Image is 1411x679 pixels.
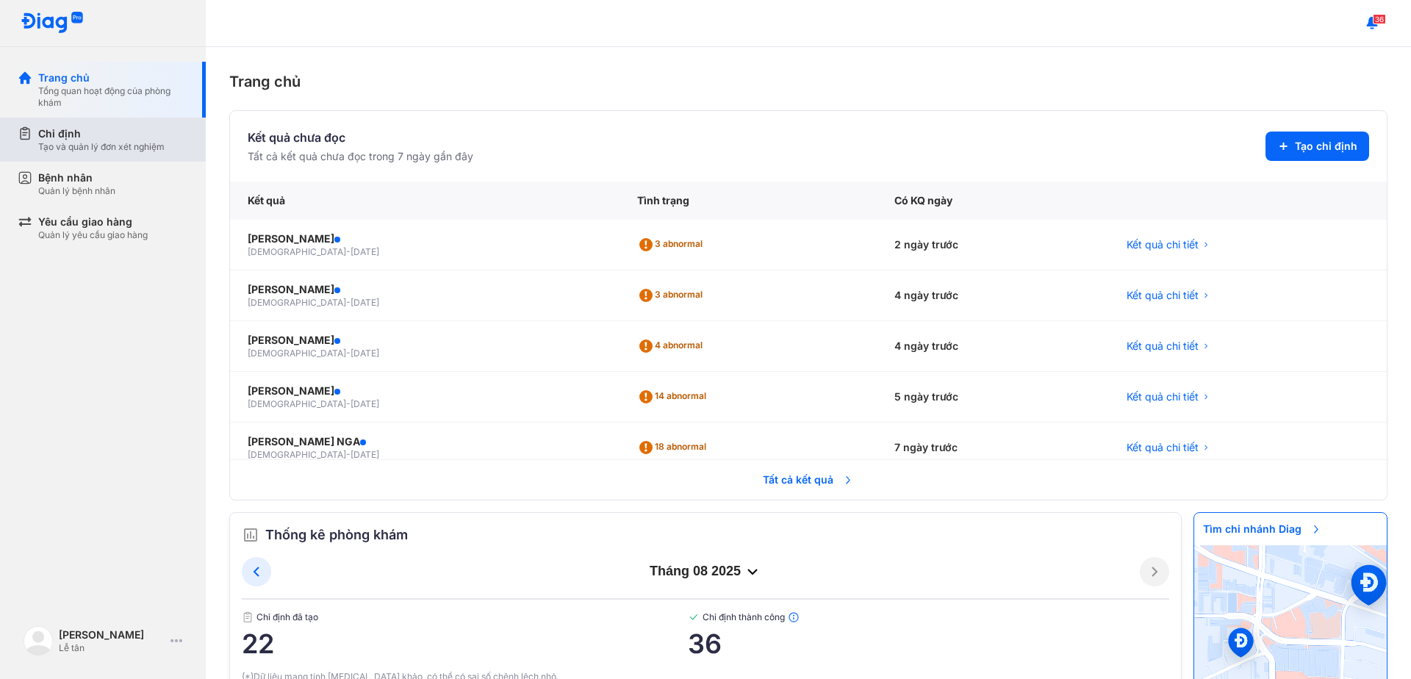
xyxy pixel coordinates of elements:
div: Bệnh nhân [38,170,115,185]
div: Kết quả [230,182,620,220]
div: Tất cả kết quả chưa đọc trong 7 ngày gần đây [248,149,473,164]
div: tháng 08 2025 [271,563,1140,581]
div: Quản lý yêu cầu giao hàng [38,229,148,241]
img: logo [24,626,53,655]
span: [DEMOGRAPHIC_DATA] [248,246,346,257]
img: logo [21,12,84,35]
span: Tìm chi nhánh Diag [1194,513,1331,545]
span: Kết quả chi tiết [1127,389,1199,404]
span: [DATE] [351,297,379,308]
div: 2 ngày trước [877,220,1108,270]
div: Chỉ định [38,126,165,141]
span: 36 [1373,14,1386,24]
button: Tạo chỉ định [1265,132,1369,161]
div: 18 abnormal [637,436,712,459]
div: [PERSON_NAME] [248,282,602,297]
span: Tất cả kết quả [754,464,863,496]
div: 3 abnormal [637,233,708,256]
span: Tạo chỉ định [1295,139,1357,154]
span: - [346,246,351,257]
span: Kết quả chi tiết [1127,339,1199,353]
div: [PERSON_NAME] [248,333,602,348]
span: 36 [688,629,1169,658]
span: - [346,449,351,460]
span: [DATE] [351,246,379,257]
div: Có KQ ngày [877,182,1108,220]
div: 5 ngày trước [877,372,1108,423]
div: Tình trạng [620,182,877,220]
div: Kết quả chưa đọc [248,129,473,146]
span: [DEMOGRAPHIC_DATA] [248,449,346,460]
img: order.5a6da16c.svg [242,526,259,544]
span: [DEMOGRAPHIC_DATA] [248,398,346,409]
span: Kết quả chi tiết [1127,440,1199,455]
span: Chỉ định thành công [688,611,1169,623]
img: document.50c4cfd0.svg [242,611,254,623]
span: [DEMOGRAPHIC_DATA] [248,348,346,359]
span: - [346,297,351,308]
div: 14 abnormal [637,385,712,409]
div: Lễ tân [59,642,165,654]
span: - [346,398,351,409]
span: 22 [242,629,688,658]
div: 3 abnormal [637,284,708,307]
div: Trang chủ [229,71,1387,93]
span: - [346,348,351,359]
span: Kết quả chi tiết [1127,237,1199,252]
div: Yêu cầu giao hàng [38,215,148,229]
span: Chỉ định đã tạo [242,611,688,623]
div: Tổng quan hoạt động của phòng khám [38,85,188,109]
div: [PERSON_NAME] [59,628,165,642]
img: checked-green.01cc79e0.svg [688,611,700,623]
img: info.7e716105.svg [788,611,800,623]
div: [PERSON_NAME] NGA [248,434,602,449]
div: [PERSON_NAME] [248,231,602,246]
span: Thống kê phòng khám [265,525,408,545]
div: Quản lý bệnh nhân [38,185,115,197]
div: Tạo và quản lý đơn xét nghiệm [38,141,165,153]
span: [DATE] [351,348,379,359]
span: [DATE] [351,449,379,460]
span: Kết quả chi tiết [1127,288,1199,303]
span: [DEMOGRAPHIC_DATA] [248,297,346,308]
div: 7 ngày trước [877,423,1108,473]
div: 4 abnormal [637,334,708,358]
div: 4 ngày trước [877,270,1108,321]
div: Trang chủ [38,71,188,85]
span: [DATE] [351,398,379,409]
div: [PERSON_NAME] [248,384,602,398]
div: 4 ngày trước [877,321,1108,372]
